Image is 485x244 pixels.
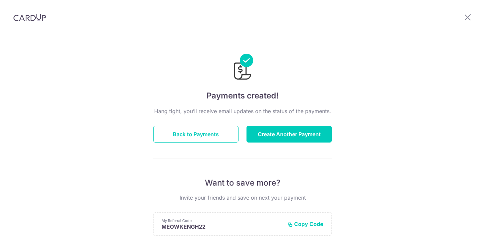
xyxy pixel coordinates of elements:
p: MEOWKENGH22 [162,223,282,230]
button: Copy Code [287,221,323,227]
p: Want to save more? [153,178,332,188]
p: My Referral Code [162,218,282,223]
iframe: Opens a widget where you can find more information [442,224,478,241]
img: CardUp [13,13,46,21]
p: Hang tight, you’ll receive email updates on the status of the payments. [153,107,332,115]
h4: Payments created! [153,90,332,102]
img: Payments [232,54,253,82]
p: Invite your friends and save on next your payment [153,194,332,202]
button: Create Another Payment [246,126,332,143]
button: Back to Payments [153,126,239,143]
